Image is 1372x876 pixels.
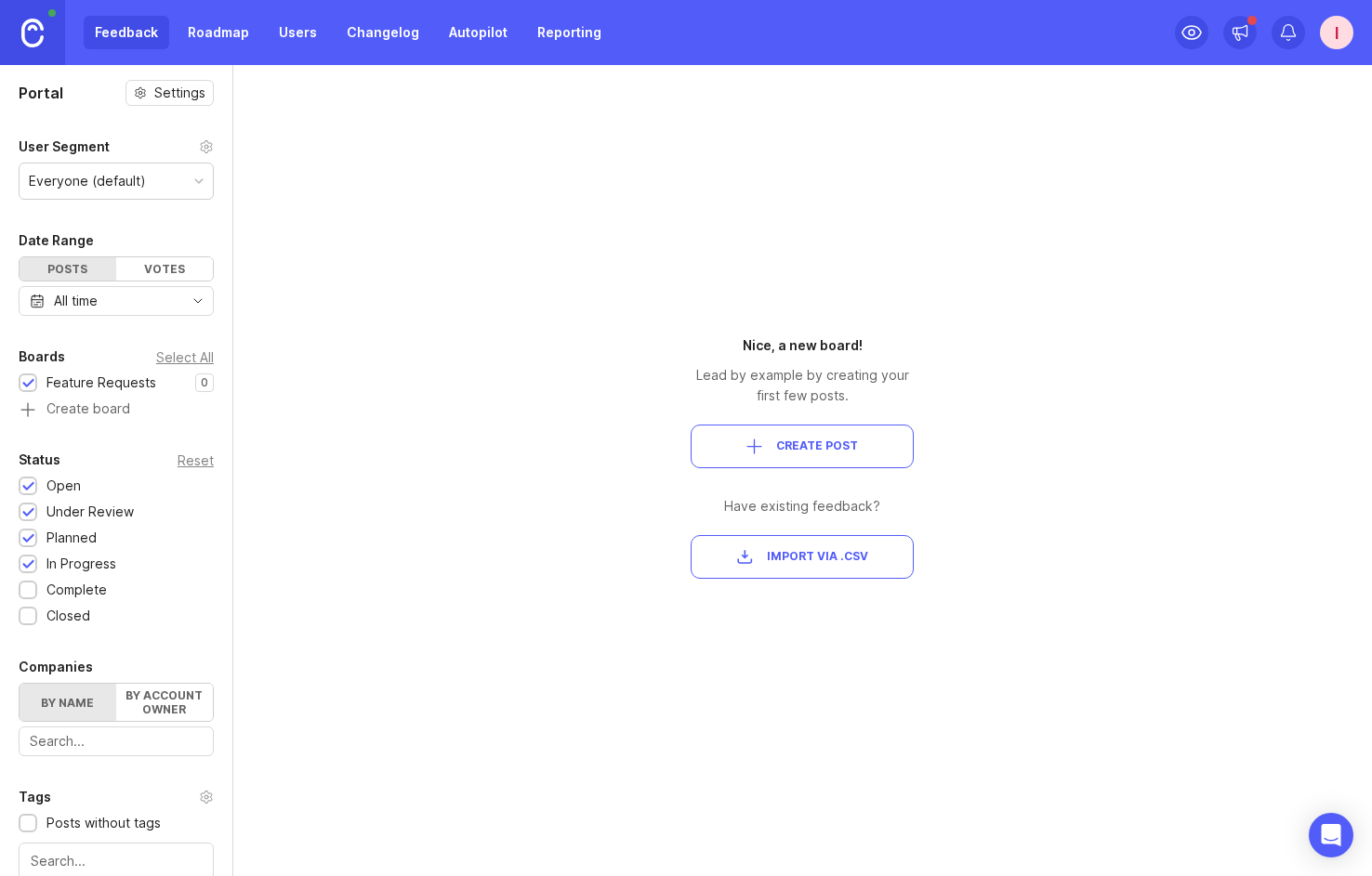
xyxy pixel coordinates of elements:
[31,851,202,871] input: Search...
[19,229,94,252] div: Date Range
[177,16,260,49] a: Roadmap
[1320,16,1353,49] button: I
[183,294,213,308] svg: toggle icon
[21,19,44,47] img: Canny Home
[116,257,213,281] div: Votes
[116,684,213,721] label: By account owner
[46,554,116,574] div: In Progress
[46,476,81,496] div: Open
[691,496,914,516] div: Have existing feedback?
[19,449,60,471] div: Status
[1309,813,1353,857] div: Open Intercom Messenger
[46,502,134,522] div: Under Review
[46,813,161,833] div: Posts without tags
[54,291,98,311] div: All time
[19,656,93,678] div: Companies
[46,373,156,393] div: Feature Requests
[20,684,116,721] label: By name
[29,171,146,191] div: Everyone (default)
[776,438,858,454] span: Create Post
[178,455,214,465] div: Reset
[19,346,65,368] div: Boards
[20,257,116,281] div: Posts
[154,84,205,102] span: Settings
[336,16,430,49] a: Changelog
[19,82,63,104] h1: Portal
[438,16,519,49] a: Autopilot
[691,365,914,406] div: Lead by example by creating your first few posts.
[19,136,110,158] div: User Segment
[691,425,914,468] button: Create Post
[526,16,613,49] a: Reporting
[46,606,90,626] div: Closed
[691,335,914,356] div: Nice, a new board!
[691,535,914,579] button: Import via .csv
[46,528,97,548] div: Planned
[125,80,214,106] button: Settings
[30,731,203,752] input: Search...
[19,786,51,808] div: Tags
[19,402,214,419] a: Create board
[156,352,214,362] div: Select All
[767,549,868,565] span: Import via .csv
[268,16,328,49] a: Users
[46,580,107,600] div: Complete
[201,375,208,390] p: 0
